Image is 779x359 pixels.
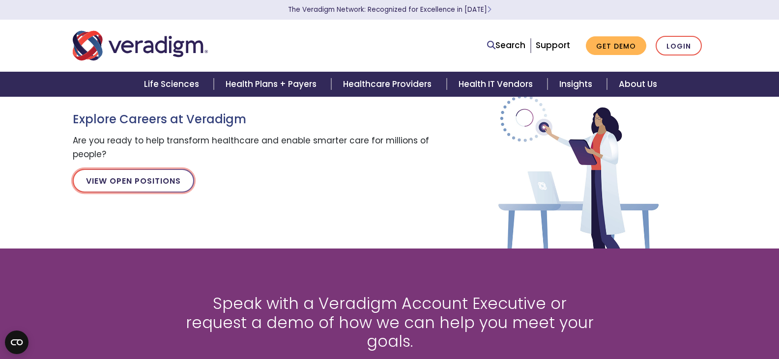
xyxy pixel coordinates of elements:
h2: Speak with a Veradigm Account Executive or request a demo of how we can help you meet your goals. [181,294,599,351]
a: Healthcare Providers [331,72,446,97]
a: Login [656,36,702,56]
a: Life Sciences [132,72,214,97]
button: Open CMP widget [5,331,29,354]
p: Are you ready to help transform healthcare and enable smarter care for millions of people? [73,134,436,161]
a: View Open Positions [73,169,194,193]
h3: Explore Careers at Veradigm [73,112,436,127]
span: Learn More [487,5,491,14]
a: Insights [548,72,607,97]
a: Support [536,39,570,51]
a: Search [487,39,525,52]
a: Health Plans + Payers [214,72,331,97]
img: Veradigm logo [73,29,208,62]
a: About Us [607,72,669,97]
a: Health IT Vendors [447,72,548,97]
a: The Veradigm Network: Recognized for Excellence in [DATE]Learn More [288,5,491,14]
a: Get Demo [586,36,646,55]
